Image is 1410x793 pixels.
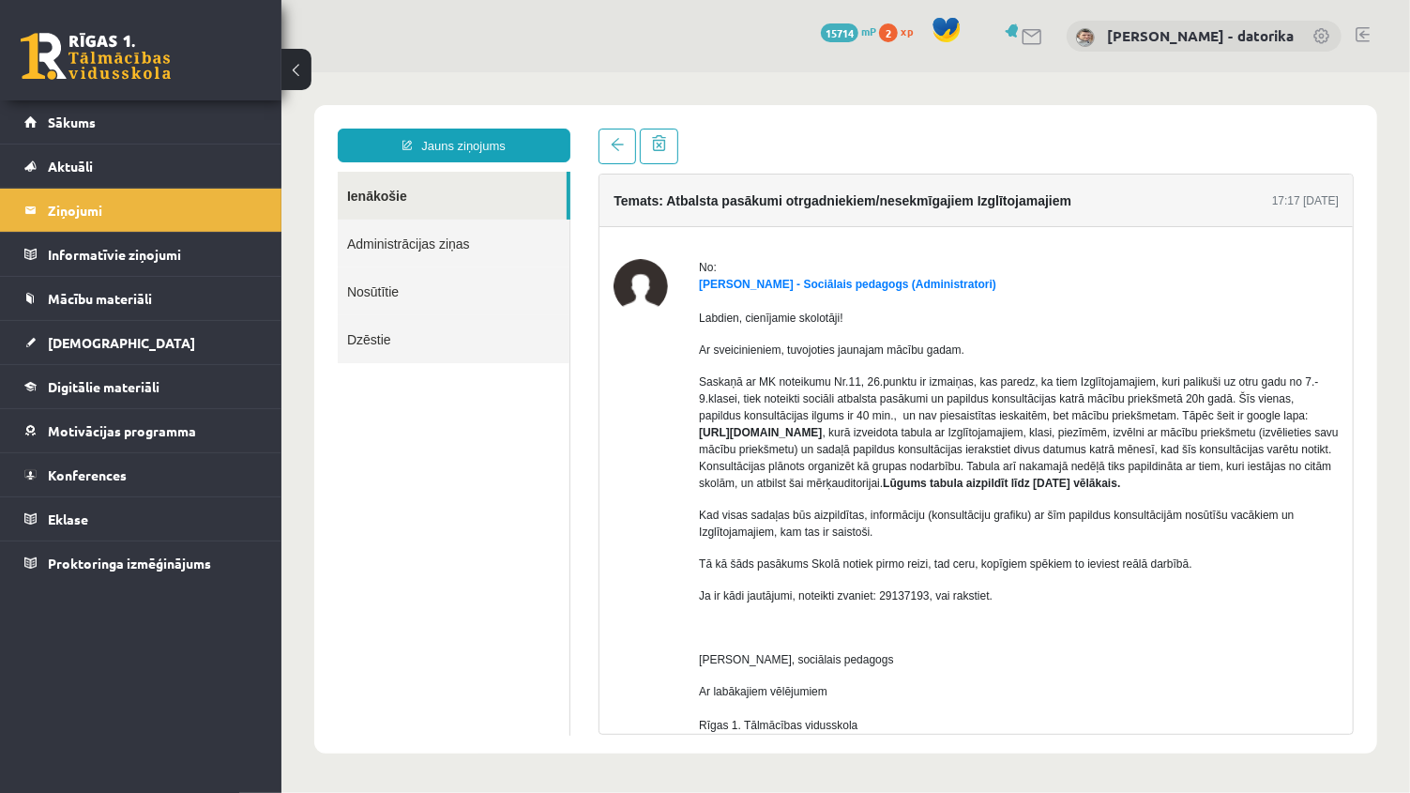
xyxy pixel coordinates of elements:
span: 15714 [821,23,858,42]
a: Administrācijas ziņas [56,147,288,195]
a: 2 xp [879,23,922,38]
img: Dagnija Gaubšteina - Sociālais pedagogs [332,187,387,241]
span: xp [901,23,913,38]
p: [PERSON_NAME], sociālais pedagogs [417,579,1057,596]
a: Informatīvie ziņojumi [24,233,258,276]
a: Digitālie materiāli [24,365,258,408]
a: Sākums [24,100,258,144]
legend: Informatīvie ziņojumi [48,233,258,276]
p: Ar labākajiem vēlējumiem Rīgas 1. Tālmācības vidusskola [STREET_ADDRESS] Jautājumi? Zvani! 291371... [417,611,1057,695]
p: Tā kā šāds pasākums Skolā notiek pirmo reizi, tad ceru, kopīgiem spēkiem to ieviest reālā darbībā. [417,483,1057,500]
p: Kad visas sadaļas būs aizpildītas, informāciju (konsultāciju grafiku) ar šīm papildus konsultācij... [417,435,1057,468]
a: Ienākošie [56,99,285,147]
a: Aktuāli [24,145,258,188]
p: Ar sveicinieniem, tuvojoties jaunajam mācību gadam. [417,269,1057,286]
strong: [URL][DOMAIN_NAME] [417,354,540,367]
a: Nosūtītie [56,195,288,243]
p: Labdien, cienījamie skolotāji! [417,237,1057,254]
span: Konferences [48,466,127,483]
h4: Temats: Atbalsta pasākumi otrgadniekiem/nesekmīgajiem Izglītojamajiem [332,121,790,136]
span: Motivācijas programma [48,422,196,439]
div: 17:17 [DATE] [991,120,1057,137]
a: Eklase [24,497,258,541]
a: 15714 mP [821,23,876,38]
img: Gatis Cielava - datorika [1076,28,1095,47]
span: Digitālie materiāli [48,378,159,395]
a: [DEMOGRAPHIC_DATA] [24,321,258,364]
a: [PERSON_NAME] - Sociālais pedagogs (Administratori) [417,206,715,219]
a: Motivācijas programma [24,409,258,452]
span: mP [861,23,876,38]
span: Sākums [48,114,96,130]
span: Aktuāli [48,158,93,175]
span: Mācību materiāli [48,290,152,307]
a: [PERSON_NAME] - datorika [1107,26,1294,45]
a: Dzēstie [56,243,288,291]
a: Proktoringa izmēģinājums [24,541,258,585]
a: Mācību materiāli [24,277,258,320]
div: No: [417,187,1057,204]
a: Ziņojumi [24,189,258,232]
p: Ja ir kādi jautājumi, noteikti zvaniet: 29137193, vai rakstiet. [417,515,1057,532]
legend: Ziņojumi [48,189,258,232]
span: [DEMOGRAPHIC_DATA] [48,334,195,351]
p: Saskaņā ar MK noteikumu Nr.11, 26.punktu ir izmaiņas, kas paredz, ka tiem Izglītojamajiem, kuri p... [417,301,1057,419]
strong: Lūgums tabula aizpildīt līdz [DATE] vēlākais. [601,404,839,418]
a: Jauns ziņojums [56,56,289,90]
a: Konferences [24,453,258,496]
span: Eklase [48,511,88,527]
a: Rīgas 1. Tālmācības vidusskola [21,33,171,80]
span: Proktoringa izmēģinājums [48,555,211,572]
span: 2 [879,23,898,42]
